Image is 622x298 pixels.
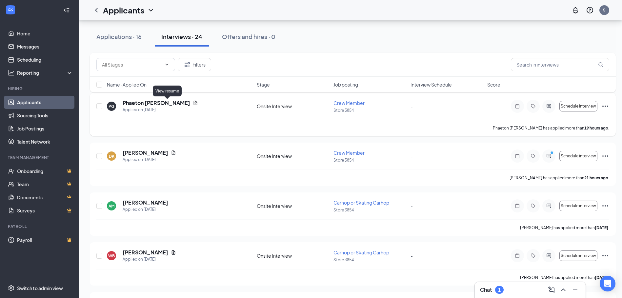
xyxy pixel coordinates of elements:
[102,61,162,68] input: All Stages
[108,253,115,259] div: WB
[545,153,553,159] svg: ActiveChat
[123,107,198,113] div: Applied on [DATE]
[559,151,597,161] button: Schedule interview
[584,175,608,180] b: 21 hours ago
[411,253,413,259] span: -
[153,86,182,96] div: View resume
[123,249,168,256] h5: [PERSON_NAME]
[333,207,406,213] p: Store 3854
[164,62,170,67] svg: ChevronDown
[333,150,365,156] span: Crew Member
[601,102,609,110] svg: Ellipses
[595,275,608,280] b: [DATE]
[107,81,147,88] span: Name · Applied On
[498,287,501,293] div: 1
[600,276,615,291] div: Open Intercom Messenger
[257,103,330,109] div: Onsite Interview
[123,149,168,156] h5: [PERSON_NAME]
[123,156,176,163] div: Applied on [DATE]
[520,275,609,280] p: [PERSON_NAME] has applied more than .
[17,178,73,191] a: TeamCrown
[548,286,555,294] svg: ComposeMessage
[411,103,413,109] span: -
[161,32,202,41] div: Interviews · 24
[333,108,406,113] p: Store 3854
[513,203,521,209] svg: Note
[123,199,168,206] h5: [PERSON_NAME]
[171,150,176,155] svg: Document
[257,252,330,259] div: Onsite Interview
[598,62,603,67] svg: MagnifyingGlass
[529,153,537,159] svg: Tag
[183,61,191,69] svg: Filter
[17,191,73,204] a: DocumentsCrown
[558,285,569,295] button: ChevronUp
[96,32,142,41] div: Applications · 16
[586,6,594,14] svg: QuestionInfo
[333,200,389,206] span: Carhop or Skating Carhop
[123,206,168,213] div: Applied on [DATE]
[545,253,553,258] svg: ActiveChat
[8,285,14,291] svg: Settings
[92,6,100,14] svg: ChevronLeft
[545,203,553,209] svg: ActiveChat
[17,40,73,53] a: Messages
[17,204,73,217] a: SurveysCrown
[411,153,413,159] span: -
[8,86,72,91] div: Hiring
[487,81,500,88] span: Score
[193,100,198,106] svg: Document
[333,249,389,255] span: Carhop or Skating Carhop
[17,285,63,291] div: Switch to admin view
[257,81,270,88] span: Stage
[545,104,553,109] svg: ActiveChat
[222,32,275,41] div: Offers and hires · 0
[595,225,608,230] b: [DATE]
[8,70,14,76] svg: Analysis
[7,7,14,13] svg: WorkstreamLogo
[103,5,144,16] h1: Applicants
[17,109,73,122] a: Sourcing Tools
[333,257,406,263] p: Store 3854
[520,225,609,230] p: [PERSON_NAME] has applied more than .
[510,175,609,181] p: [PERSON_NAME] has applied more than .
[17,96,73,109] a: Applicants
[333,157,406,163] p: Store 3854
[561,204,596,208] span: Schedule interview
[529,203,537,209] svg: Tag
[17,53,73,66] a: Scheduling
[17,122,73,135] a: Job Postings
[171,250,176,255] svg: Document
[601,252,609,260] svg: Ellipses
[17,70,73,76] div: Reporting
[513,104,521,109] svg: Note
[493,125,609,131] p: Phaeton [PERSON_NAME] has applied more than .
[572,6,579,14] svg: Notifications
[123,256,176,263] div: Applied on [DATE]
[601,202,609,210] svg: Ellipses
[333,81,358,88] span: Job posting
[559,286,567,294] svg: ChevronUp
[561,154,596,158] span: Schedule interview
[511,58,609,71] input: Search in interviews
[178,58,211,71] button: Filter Filters
[109,203,114,209] div: AM
[559,201,597,211] button: Schedule interview
[570,285,580,295] button: Minimize
[123,99,190,107] h5: Phaeton [PERSON_NAME]
[480,286,492,293] h3: Chat
[561,253,596,258] span: Schedule interview
[584,126,608,130] b: 19 hours ago
[17,165,73,178] a: OnboardingCrown
[546,285,557,295] button: ComposeMessage
[513,153,521,159] svg: Note
[333,100,365,106] span: Crew Member
[411,81,452,88] span: Interview Schedule
[63,7,70,13] svg: Collapse
[17,27,73,40] a: Home
[559,101,597,111] button: Schedule interview
[601,152,609,160] svg: Ellipses
[257,153,330,159] div: Onsite Interview
[8,155,72,160] div: Team Management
